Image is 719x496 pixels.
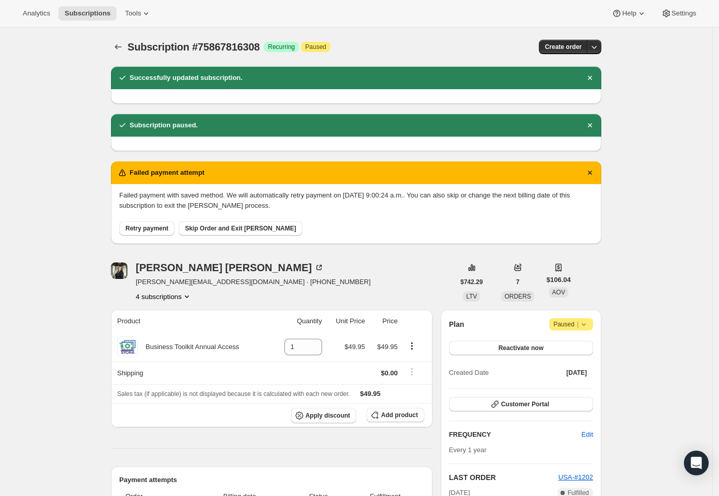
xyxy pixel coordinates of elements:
[136,291,192,302] button: Product actions
[268,43,295,51] span: Recurring
[117,390,350,398] span: Sales tax (if applicable) is not displayed because it is calculated with each new order.
[449,429,582,440] h2: FREQUENCY
[655,6,702,21] button: Settings
[117,337,138,357] img: product img
[136,277,371,287] span: [PERSON_NAME][EMAIL_ADDRESS][DOMAIN_NAME] · [PHONE_NUMBER]
[449,319,465,329] h2: Plan
[377,343,398,351] span: $49.95
[547,275,571,285] span: $106.04
[577,320,579,328] span: |
[119,6,157,21] button: Tools
[558,473,593,481] a: USA-#1202
[582,429,593,440] span: Edit
[65,9,110,18] span: Subscriptions
[366,408,424,422] button: Add product
[516,278,520,286] span: 7
[111,40,125,54] button: Subscriptions
[185,224,296,233] span: Skip Order and Exit [PERSON_NAME]
[127,41,260,53] span: Subscription #75867816308
[539,40,588,54] button: Create order
[111,361,271,384] th: Shipping
[138,342,239,352] div: Business Toolkit Annual Access
[583,166,597,180] button: Dismiss notification
[672,9,696,18] span: Settings
[381,411,418,419] span: Add product
[558,472,593,483] button: USA-#1202
[566,369,587,377] span: [DATE]
[466,293,477,300] span: LTV
[111,310,271,333] th: Product
[560,366,593,380] button: [DATE]
[130,120,198,130] h2: Subscription paused.
[583,71,597,85] button: Dismiss notification
[381,369,398,377] span: $0.00
[130,73,243,83] h2: Successfully updated subscription.
[125,9,141,18] span: Tools
[449,341,593,355] button: Reactivate now
[449,397,593,411] button: Customer Portal
[325,310,369,333] th: Unit Price
[504,293,531,300] span: ORDERS
[58,6,117,21] button: Subscriptions
[449,446,487,454] span: Every 1 year
[17,6,56,21] button: Analytics
[684,451,709,475] div: Open Intercom Messenger
[545,43,582,51] span: Create order
[291,408,357,423] button: Apply discount
[404,366,420,377] button: Shipping actions
[119,221,174,236] button: Retry payment
[111,262,127,279] span: Heather Perkins
[460,278,483,286] span: $742.29
[553,319,589,329] span: Paused
[576,426,599,443] button: Edit
[449,368,489,378] span: Created Date
[271,310,325,333] th: Quantity
[510,275,526,289] button: 7
[360,390,381,398] span: $49.95
[605,6,652,21] button: Help
[23,9,50,18] span: Analytics
[179,221,302,236] button: Skip Order and Exit [PERSON_NAME]
[583,118,597,133] button: Dismiss notification
[368,310,401,333] th: Price
[119,190,593,211] p: Failed payment with saved method. We will automatically retry payment on [DATE] 9:00:24 a.m.. You...
[501,400,549,408] span: Customer Portal
[136,262,324,273] div: [PERSON_NAME] [PERSON_NAME]
[449,472,558,483] h2: LAST ORDER
[125,224,168,233] span: Retry payment
[130,168,204,178] h2: Failed payment attempt
[344,343,365,351] span: $49.95
[305,43,326,51] span: Paused
[622,9,636,18] span: Help
[454,275,489,289] button: $742.29
[306,411,350,420] span: Apply discount
[119,475,424,485] h2: Payment attempts
[552,289,565,296] span: AOV
[499,344,544,352] span: Reactivate now
[404,340,420,352] button: Product actions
